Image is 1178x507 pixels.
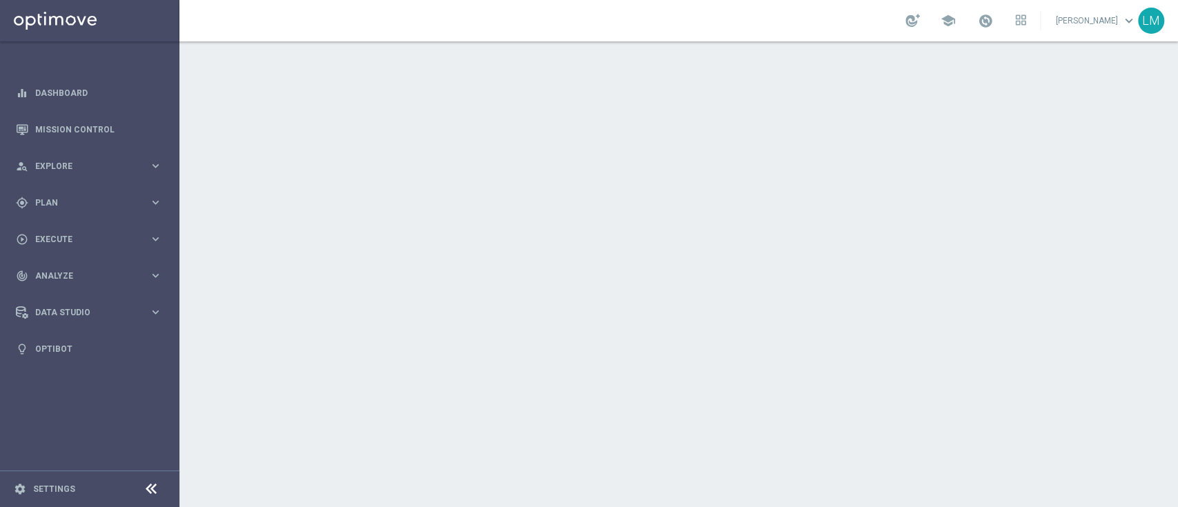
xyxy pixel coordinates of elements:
i: keyboard_arrow_right [149,306,162,319]
i: lightbulb [16,343,28,355]
span: Analyze [35,272,149,280]
a: [PERSON_NAME]keyboard_arrow_down [1054,10,1138,31]
a: Mission Control [35,111,162,148]
span: school [941,13,956,28]
span: Explore [35,162,149,170]
i: keyboard_arrow_right [149,159,162,172]
a: Settings [33,485,75,493]
div: Data Studio [16,306,149,319]
i: equalizer [16,87,28,99]
a: Dashboard [35,74,162,111]
i: settings [14,483,26,495]
span: Plan [35,199,149,207]
div: Analyze [16,270,149,282]
i: gps_fixed [16,197,28,209]
div: Mission Control [16,111,162,148]
div: Optibot [16,330,162,367]
div: Plan [16,197,149,209]
button: play_circle_outline Execute keyboard_arrow_right [15,234,163,245]
div: Dashboard [16,74,162,111]
span: Data Studio [35,308,149,317]
button: lightbulb Optibot [15,344,163,355]
i: keyboard_arrow_right [149,269,162,282]
i: person_search [16,160,28,172]
span: keyboard_arrow_down [1121,13,1137,28]
button: person_search Explore keyboard_arrow_right [15,161,163,172]
div: Execute [16,233,149,246]
i: track_changes [16,270,28,282]
button: Mission Control [15,124,163,135]
i: keyboard_arrow_right [149,196,162,209]
button: Data Studio keyboard_arrow_right [15,307,163,318]
button: track_changes Analyze keyboard_arrow_right [15,270,163,281]
span: Execute [35,235,149,243]
a: Optibot [35,330,162,367]
div: LM [1138,8,1164,34]
button: equalizer Dashboard [15,88,163,99]
i: play_circle_outline [16,233,28,246]
div: Explore [16,160,149,172]
i: keyboard_arrow_right [149,232,162,246]
button: gps_fixed Plan keyboard_arrow_right [15,197,163,208]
